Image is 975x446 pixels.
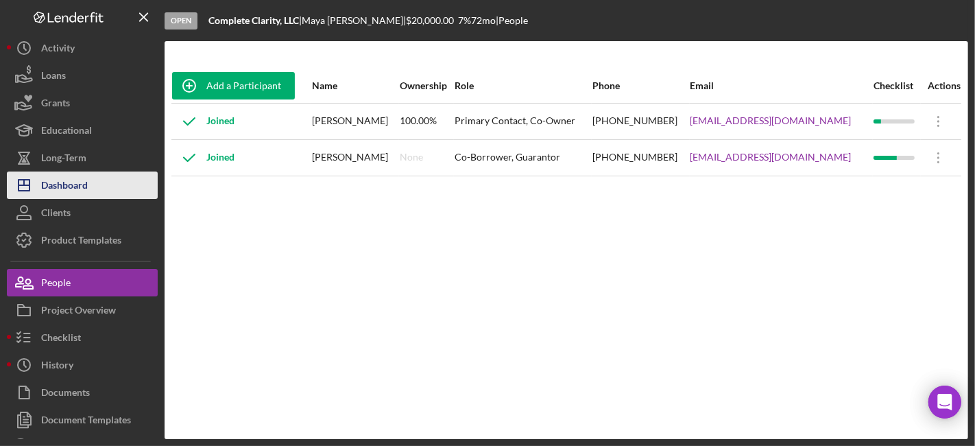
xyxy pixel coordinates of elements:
div: Dashboard [41,172,88,202]
div: Joined [172,141,234,175]
div: Documents [41,379,90,410]
div: [PERSON_NAME] [312,141,398,175]
button: Loans [7,62,158,89]
div: Actions [922,80,961,91]
div: 100.00% [400,104,453,139]
div: Educational [41,117,92,148]
div: People [41,269,71,300]
button: People [7,269,158,296]
div: Grants [41,89,70,120]
button: Document Templates [7,406,158,434]
button: Project Overview [7,296,158,324]
a: [EMAIL_ADDRESS][DOMAIN_NAME] [690,115,852,126]
div: Email [690,80,873,91]
button: Clients [7,199,158,226]
div: | [208,15,302,26]
div: [PERSON_NAME] [312,104,398,139]
button: Documents [7,379,158,406]
div: Add a Participant [206,72,281,99]
button: Product Templates [7,226,158,254]
div: 7 % [458,15,471,26]
div: Joined [172,104,234,139]
div: Name [312,80,398,91]
button: Checklist [7,324,158,351]
div: Activity [41,34,75,65]
div: [PHONE_NUMBER] [592,104,688,139]
div: Product Templates [41,226,121,257]
div: | People [496,15,528,26]
div: History [41,351,73,382]
div: Clients [41,199,71,230]
div: Phone [592,80,688,91]
div: Document Templates [41,406,131,437]
div: Maya [PERSON_NAME] | [302,15,406,26]
div: Project Overview [41,296,116,327]
div: Ownership [400,80,453,91]
div: None [400,152,423,163]
button: Educational [7,117,158,144]
div: 72 mo [471,15,496,26]
button: Grants [7,89,158,117]
div: Checklist [874,80,920,91]
div: $20,000.00 [406,15,458,26]
div: Open [165,12,197,30]
div: Checklist [41,324,81,355]
button: History [7,351,158,379]
div: Co-Borrower, Guarantor [455,141,591,175]
button: Dashboard [7,172,158,199]
div: Role [455,80,591,91]
button: Add a Participant [172,72,295,99]
div: Primary Contact, Co-Owner [455,104,591,139]
button: Long-Term [7,144,158,172]
div: Long-Term [41,144,86,175]
div: [PHONE_NUMBER] [592,141,688,175]
div: Open Intercom Messenger [928,386,961,419]
button: Activity [7,34,158,62]
div: Loans [41,62,66,93]
b: Complete Clarity, LLC [208,14,299,26]
a: [EMAIL_ADDRESS][DOMAIN_NAME] [690,152,852,163]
